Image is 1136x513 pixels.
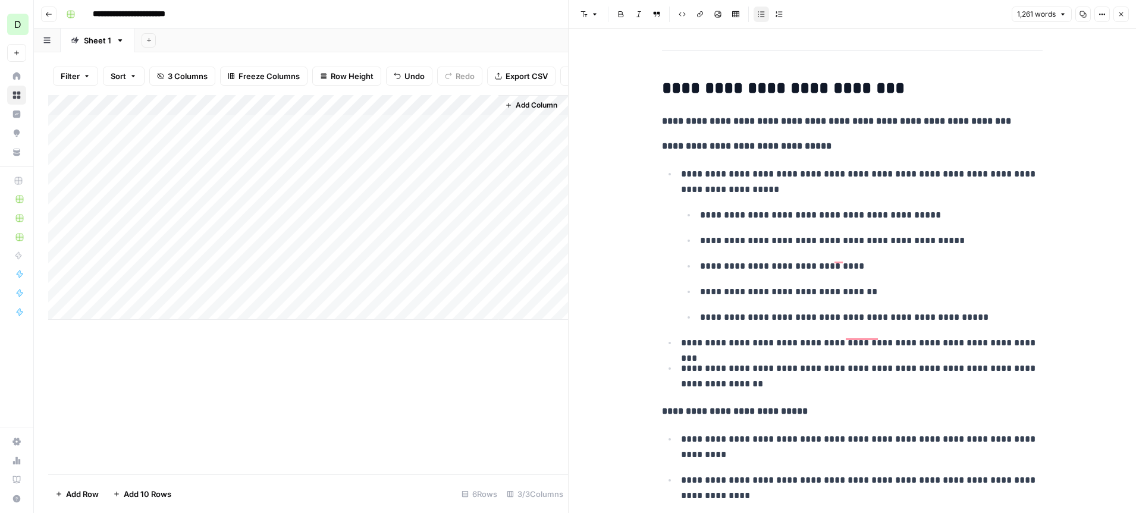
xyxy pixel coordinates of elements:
[106,484,178,503] button: Add 10 Rows
[168,70,208,82] span: 3 Columns
[502,484,568,503] div: 3/3 Columns
[103,67,145,86] button: Sort
[487,67,556,86] button: Export CSV
[124,488,171,500] span: Add 10 Rows
[7,489,26,508] button: Help + Support
[7,67,26,86] a: Home
[84,34,111,46] div: Sheet 1
[7,143,26,162] a: Your Data
[506,70,548,82] span: Export CSV
[1017,9,1056,20] span: 1,261 words
[7,432,26,451] a: Settings
[331,70,374,82] span: Row Height
[437,67,482,86] button: Redo
[53,67,98,86] button: Filter
[220,67,307,86] button: Freeze Columns
[1012,7,1072,22] button: 1,261 words
[7,86,26,105] a: Browse
[7,10,26,39] button: Workspace: Dakota - Test
[386,67,432,86] button: Undo
[61,70,80,82] span: Filter
[516,100,557,111] span: Add Column
[239,70,300,82] span: Freeze Columns
[48,484,106,503] button: Add Row
[149,67,215,86] button: 3 Columns
[500,97,562,113] button: Add Column
[457,484,502,503] div: 6 Rows
[456,70,475,82] span: Redo
[7,470,26,489] a: Learning Hub
[404,70,425,82] span: Undo
[7,105,26,124] a: Insights
[111,70,126,82] span: Sort
[7,124,26,143] a: Opportunities
[14,17,21,32] span: D
[312,67,381,86] button: Row Height
[61,29,134,52] a: Sheet 1
[66,488,99,500] span: Add Row
[7,451,26,470] a: Usage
